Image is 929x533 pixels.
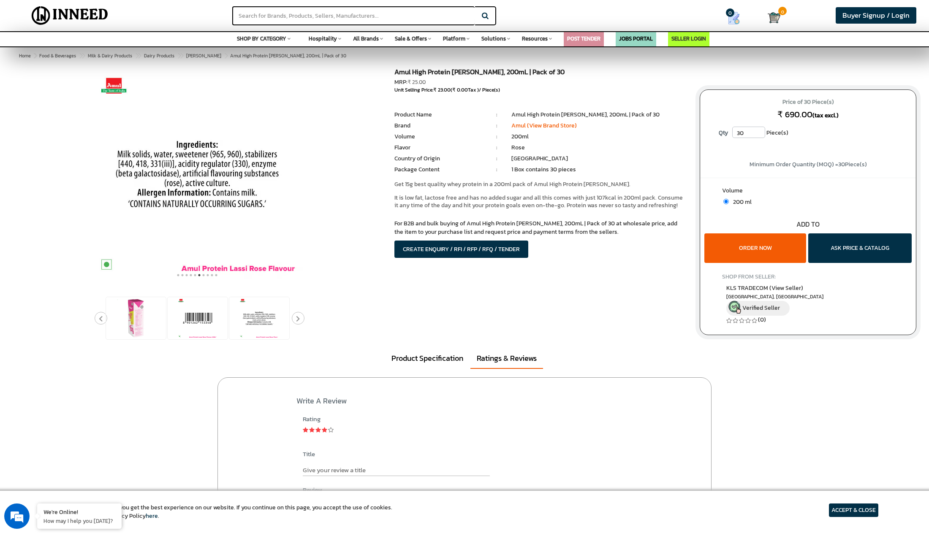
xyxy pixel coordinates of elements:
[395,35,427,43] span: Sale & Offers
[470,349,543,369] a: Ratings & Reviews
[38,52,346,59] span: Amul High Protein [PERSON_NAME], 200mL | Pack of 30
[177,51,182,61] span: >
[142,51,176,61] a: Dairy Products
[394,87,687,94] div: Unit Selling Price: ( Tax )
[43,508,115,516] div: We're Online!
[812,111,839,120] span: (tax excl.)
[766,127,788,139] span: Piece(s)
[49,106,117,192] span: We're online!
[726,284,890,316] a: KLS TRADECOM (View Seller) [GEOGRAPHIC_DATA], [GEOGRAPHIC_DATA] Verified Seller
[309,426,315,435] a: 2
[66,221,107,227] em: Driven by SalesIQ
[292,312,304,325] button: Next
[189,271,193,279] button: 4
[704,233,806,263] button: ORDER NOW
[206,271,210,279] button: 8
[768,8,777,27] a: Cart 0
[777,108,812,121] span: ₹ 690.00
[567,35,600,43] a: POST TENDER
[708,95,908,109] span: Price of 30 Piece(s)
[750,160,867,169] span: Minimum Order Quantity (MOQ) = Piece(s)
[482,154,511,163] li: :
[394,78,687,87] div: MRP:
[309,35,337,43] span: Hospitality
[482,165,511,174] li: :
[394,133,482,141] li: Volume
[135,51,139,61] span: >
[43,517,115,525] p: How may I help you today?
[224,51,228,61] span: >
[726,8,734,17] span: 0
[726,284,803,292] span: KLS TRADECOM
[24,5,115,26] img: Inneed.Market
[34,52,36,59] span: >
[201,271,206,279] button: 7
[177,297,219,339] img: Amul High Protein Rose Lassi, 200mL
[176,271,180,279] button: 1
[303,449,490,458] label: Title
[197,271,201,279] button: 6
[394,154,482,163] li: Country of Origin
[139,4,159,24] div: Minimize live chat window
[619,35,653,43] a: JOBS PORTAL
[482,143,511,152] li: :
[522,35,548,43] span: Resources
[808,233,912,263] button: ASK PRICE & CATALOG
[14,51,35,55] img: logo_Zg8I0qSkbAqR2WFHt3p6CTuqpyXMFPubPcD2OT02zFN43Cy9FUNNG3NEPhM_Q1qe_.png
[728,12,740,24] img: Show My Quotes
[303,414,490,423] div: Rating
[768,11,780,24] img: Cart
[95,312,107,325] button: Previous
[722,187,894,197] label: Volume
[385,349,470,368] a: Product Specification
[671,35,706,43] a: SELLER LOGIN
[394,143,482,152] li: Flavor
[214,271,218,279] button: 10
[79,51,83,61] span: >
[394,165,482,174] li: Package Content
[353,35,379,43] span: All Brands
[58,222,64,227] img: salesiqlogo_leal7QplfZFryJ6FIlVepeu7OftD7mt8q6exU6-34PB8prfIgodN67KcxXM9Y7JQ_.png
[758,315,766,324] a: (0)
[303,426,309,435] a: 1
[185,271,189,279] button: 3
[700,219,916,229] div: ADD TO
[394,194,687,209] p: It is low fat, lactose free and has no added sugar and all this comes with just 107kcal in 200ml ...
[482,111,511,119] li: :
[210,271,214,279] button: 9
[296,397,705,405] h2: Write a review
[729,198,752,206] span: 200 ml
[452,86,468,94] span: ₹ 0.00
[707,8,767,28] a: my Quotes 0
[394,181,687,188] p: Get 15g best quality whey protein in a 200ml pack of Amul High Protein [PERSON_NAME].
[144,52,174,59] span: Dairy Products
[742,303,780,312] span: Verified Seller
[842,10,910,21] span: Buyer Signup / Login
[185,51,223,61] a: [PERSON_NAME]
[394,111,482,119] li: Product Name
[394,122,482,130] li: Brand
[88,52,132,59] span: Milk & Dairy Products
[303,485,490,494] label: Review
[481,35,506,43] span: Solutions
[237,35,286,43] span: SHOP BY CATEGORY
[479,86,500,94] span: / Piece(s)
[44,47,142,58] div: Chat with us now
[511,111,687,119] li: Amul High Protein [PERSON_NAME], 200mL | Pack of 30
[17,51,33,61] a: Home
[180,271,185,279] button: 2
[829,503,878,517] article: ACCEPT & CLOSE
[315,426,321,435] a: 3
[394,241,528,258] button: CREATE ENQUIRY / RFI / RFP / RFQ / TENDER
[726,293,890,300] span: East Delhi
[836,7,916,24] a: Buyer Signup / Login
[443,35,465,43] span: Platform
[4,230,161,260] textarea: Type your message and hit 'Enter'
[838,160,845,169] span: 30
[232,6,475,25] input: Search for Brands, Products, Sellers, Manufacturers...
[115,297,157,339] img: Amul High Protein Rose Lassi, 200mL
[186,52,221,59] span: [PERSON_NAME]
[86,51,134,61] a: Milk & Dairy Products
[51,503,392,520] article: We use cookies to ensure you get the best experience on our website. If you continue on this page...
[146,511,158,520] a: here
